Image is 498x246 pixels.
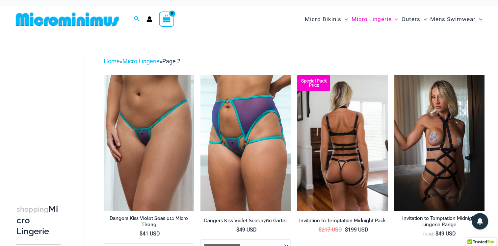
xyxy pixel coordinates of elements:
[104,215,194,228] h2: Dangers Kiss Violet Seas 611 Micro Thong
[302,8,485,30] nav: Site Navigation
[400,9,429,29] a: OutersMenu ToggleMenu Toggle
[435,231,438,237] span: $
[394,215,485,228] h2: Invitation to Temptation Midnight Lingerie Range
[345,227,368,233] bdi: 199 USD
[351,11,391,28] span: Micro Lingerie
[394,75,485,210] img: Invitation to Temptation Midnight 1954 Bodysuit 11
[476,11,482,28] span: Menu Toggle
[16,51,76,183] iframe: TrustedSite Certified
[423,232,433,236] span: From:
[162,58,180,65] span: Page 2
[236,227,239,233] span: $
[402,11,420,28] span: Outers
[394,215,485,230] a: Invitation to Temptation Midnight Lingerie Range
[134,15,140,23] a: Search icon link
[350,9,400,29] a: Micro LingerieMenu ToggleMenu Toggle
[297,218,387,226] a: Invitation to Temptation Midnight Pack
[200,218,291,226] a: Dangers Kiss Violet Seas 1760 Garter
[16,203,61,237] h3: Micro Lingerie
[429,9,484,29] a: Mens SwimwearMenu ToggleMenu Toggle
[303,9,350,29] a: Micro BikinisMenu ToggleMenu Toggle
[394,75,485,210] a: Invitation to Temptation Midnight 1954 Bodysuit 11Invitation to Temptation Midnight 1954 Bodysuit...
[200,75,291,210] a: Dangers Kiss Violet Seas 1060 Bra 611 Micro 1760 Garter 04Dangers Kiss Violet Seas 1060 Bra 611 M...
[341,11,348,28] span: Menu Toggle
[159,12,174,27] a: View Shopping Cart, empty
[297,75,387,210] a: Invitation to Temptation Midnight 1037 Bra 6037 Thong 1954 Bodysuit 02 Invitation to Temptation M...
[345,227,348,233] span: $
[319,227,322,233] span: $
[104,58,180,65] span: » »
[122,58,160,65] a: Micro Lingerie
[13,12,121,27] img: MM SHOP LOGO FLAT
[16,205,48,213] span: shopping
[305,11,341,28] span: Micro Bikinis
[236,227,257,233] bdi: 49 USD
[140,231,160,237] bdi: 41 USD
[297,75,387,210] img: Invitation to Temptation Midnight 1037 Bra 6037 Thong 1954 Bodysuit 04
[104,75,194,210] img: Dangers Kiss Violet Seas 611 Micro 01
[391,11,398,28] span: Menu Toggle
[200,218,291,224] h2: Dangers Kiss Violet Seas 1760 Garter
[104,75,194,210] a: Dangers Kiss Violet Seas 611 Micro 01Dangers Kiss Violet Seas 1060 Bra 611 Micro 05Dangers Kiss V...
[104,58,120,65] a: Home
[420,11,427,28] span: Menu Toggle
[297,79,330,87] b: Special Pack Price
[146,16,152,22] a: Account icon link
[200,75,291,210] img: Dangers Kiss Violet Seas 1060 Bra 611 Micro 1760 Garter 04
[430,11,476,28] span: Mens Swimwear
[297,218,387,224] h2: Invitation to Temptation Midnight Pack
[140,231,143,237] span: $
[319,227,342,233] bdi: 217 USD
[104,215,194,230] a: Dangers Kiss Violet Seas 611 Micro Thong
[435,231,456,237] bdi: 49 USD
